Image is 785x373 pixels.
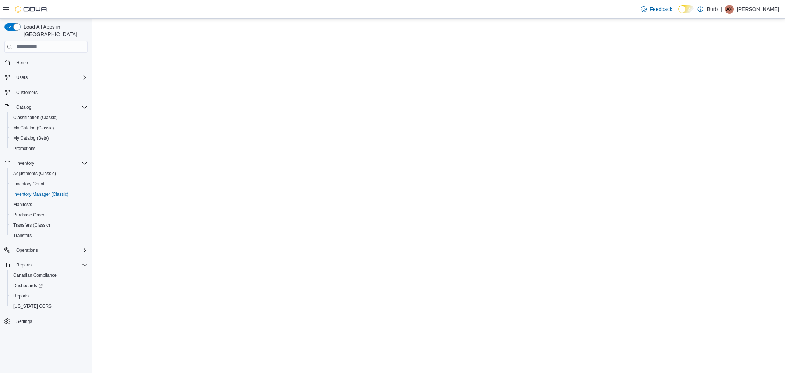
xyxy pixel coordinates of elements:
span: Manifests [10,200,88,209]
span: Load All Apps in [GEOGRAPHIC_DATA] [21,23,88,38]
a: Purchase Orders [10,210,50,219]
span: Washington CCRS [10,302,88,311]
button: Inventory Count [7,179,91,189]
span: Feedback [650,6,672,13]
button: Users [1,72,91,83]
button: [US_STATE] CCRS [7,301,91,311]
a: Adjustments (Classic) [10,169,59,178]
button: Classification (Classic) [7,112,91,123]
p: | [721,5,722,14]
span: Transfers (Classic) [13,222,50,228]
a: Settings [13,317,35,326]
button: Inventory Manager (Classic) [7,189,91,199]
span: Inventory Manager (Classic) [10,190,88,199]
span: Users [16,74,28,80]
span: Operations [16,247,38,253]
button: Inventory [13,159,37,168]
span: AX [726,5,732,14]
a: [US_STATE] CCRS [10,302,54,311]
span: Classification (Classic) [13,115,58,121]
span: Inventory [16,160,34,166]
button: Reports [13,261,35,269]
a: Transfers (Classic) [10,221,53,230]
span: Canadian Compliance [10,271,88,280]
span: My Catalog (Classic) [10,123,88,132]
a: Home [13,58,31,67]
a: Canadian Compliance [10,271,60,280]
span: Customers [16,90,38,95]
span: Promotions [13,146,36,151]
a: Transfers [10,231,35,240]
span: Inventory Count [13,181,45,187]
span: Home [13,58,88,67]
button: My Catalog (Classic) [7,123,91,133]
span: Reports [10,292,88,300]
button: Users [13,73,31,82]
span: Home [16,60,28,66]
span: Customers [13,88,88,97]
button: Operations [13,246,41,255]
button: Settings [1,316,91,327]
img: Cova [15,6,48,13]
span: Settings [16,318,32,324]
a: Reports [10,292,32,300]
span: My Catalog (Beta) [10,134,88,143]
span: Reports [16,262,32,268]
span: Transfers [10,231,88,240]
span: Users [13,73,88,82]
a: Inventory Manager (Classic) [10,190,71,199]
button: Transfers (Classic) [7,220,91,230]
a: Promotions [10,144,39,153]
span: Catalog [13,103,88,112]
span: Transfers [13,233,32,238]
button: Catalog [13,103,34,112]
span: Adjustments (Classic) [10,169,88,178]
a: Dashboards [10,281,46,290]
a: My Catalog (Beta) [10,134,52,143]
span: Dashboards [10,281,88,290]
button: Reports [1,260,91,270]
span: Promotions [10,144,88,153]
button: Transfers [7,230,91,241]
span: Inventory Manager (Classic) [13,191,68,197]
span: [US_STATE] CCRS [13,303,52,309]
button: Manifests [7,199,91,210]
span: Purchase Orders [13,212,47,218]
p: [PERSON_NAME] [737,5,779,14]
div: Akira Xu [725,5,734,14]
button: Operations [1,245,91,255]
span: Catalog [16,104,31,110]
a: Classification (Classic) [10,113,61,122]
button: Inventory [1,158,91,168]
button: Home [1,57,91,68]
span: Inventory [13,159,88,168]
p: Burb [707,5,718,14]
button: Customers [1,87,91,98]
button: Canadian Compliance [7,270,91,280]
button: Purchase Orders [7,210,91,220]
button: Reports [7,291,91,301]
button: Promotions [7,143,91,154]
span: Inventory Count [10,179,88,188]
span: Settings [13,317,88,326]
span: Dashboards [13,283,43,289]
span: Classification (Classic) [10,113,88,122]
span: Canadian Compliance [13,272,57,278]
a: Dashboards [7,280,91,291]
span: Purchase Orders [10,210,88,219]
nav: Complex example [4,54,88,346]
a: Feedback [638,2,675,17]
span: Manifests [13,202,32,208]
span: Transfers (Classic) [10,221,88,230]
button: Catalog [1,102,91,112]
button: My Catalog (Beta) [7,133,91,143]
span: Reports [13,261,88,269]
span: Operations [13,246,88,255]
span: Reports [13,293,29,299]
input: Dark Mode [678,5,694,13]
span: My Catalog (Beta) [13,135,49,141]
a: Customers [13,88,40,97]
a: Manifests [10,200,35,209]
span: Adjustments (Classic) [13,171,56,177]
